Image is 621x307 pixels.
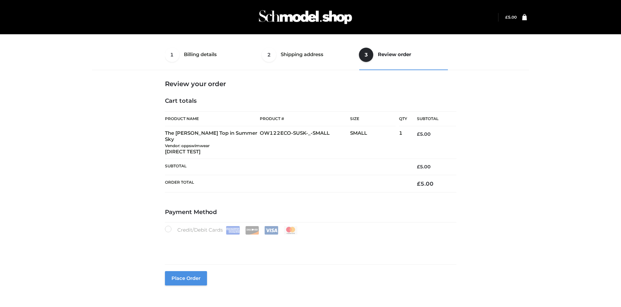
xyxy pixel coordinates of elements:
img: Visa [264,226,278,235]
bdi: 5.00 [417,180,434,187]
button: Place order [165,271,207,285]
td: SMALL [350,126,399,159]
td: The [PERSON_NAME] Top in Summer Sky [DIRECT TEST] [165,126,260,159]
bdi: 5.00 [417,164,431,170]
span: £ [417,131,420,137]
th: Product Name [165,111,260,126]
small: Vendor: oppswimwear [165,143,210,148]
iframe: Secure payment input frame [164,233,455,257]
th: Size [350,112,396,126]
td: 1 [399,126,407,159]
th: Product # [260,111,350,126]
td: OW122ECO-SUSK-_-SMALL [260,126,350,159]
label: Credit/Debit Cards [165,226,298,235]
th: Order Total [165,175,407,192]
span: £ [505,15,508,20]
bdi: 5.00 [417,131,431,137]
img: Amex [226,226,240,235]
img: Discover [245,226,259,235]
bdi: 5.00 [505,15,517,20]
h3: Review your order [165,80,456,88]
th: Qty [399,111,407,126]
th: Subtotal [165,159,407,175]
h4: Payment Method [165,209,456,216]
img: Mastercard [284,226,298,235]
span: £ [417,180,421,187]
th: Subtotal [407,112,456,126]
img: Schmodel Admin 964 [257,4,354,30]
h4: Cart totals [165,98,456,105]
a: £5.00 [505,15,517,20]
span: £ [417,164,420,170]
